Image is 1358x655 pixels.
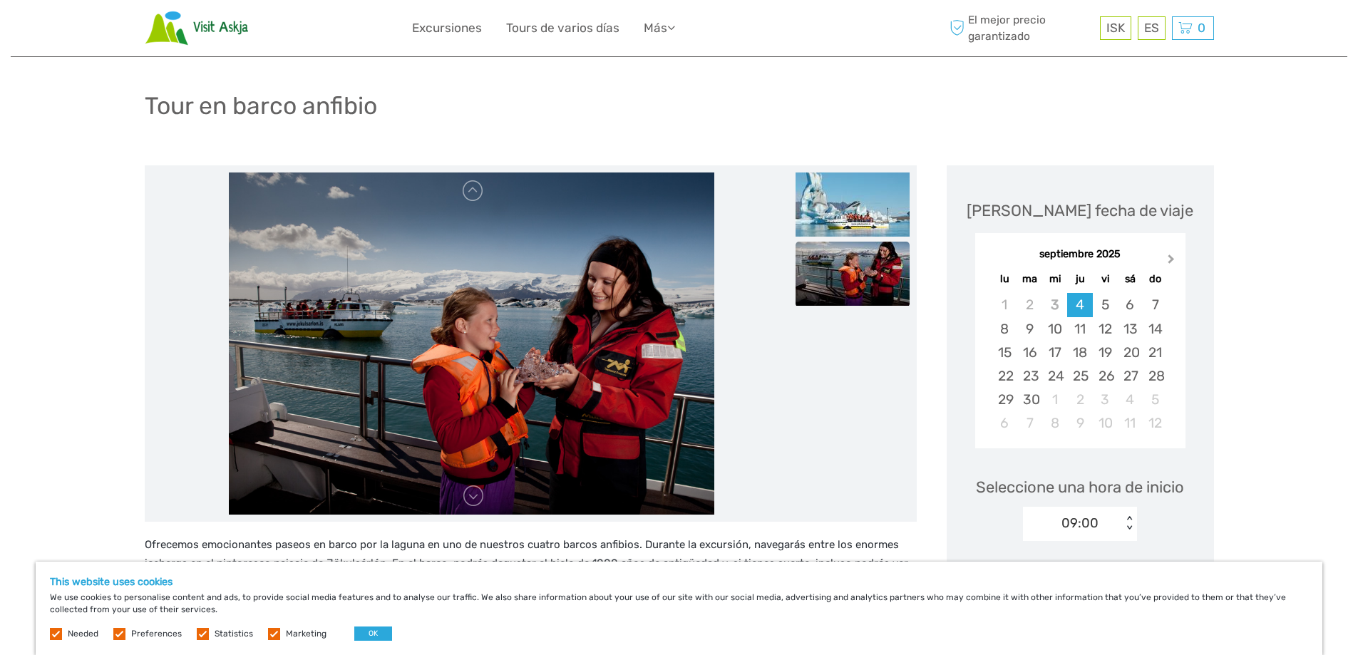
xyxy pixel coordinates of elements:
[796,172,910,237] img: 7847e73af99d43878cea5bcaa9fd65fb_slider_thumbnail.jpg
[36,562,1322,655] div: We use cookies to personalise content and ads, to provide social media features and to analyse ou...
[1118,317,1143,341] div: Choose sábado, 13 de septiembre de 2025
[412,18,482,38] a: Excursiones
[145,536,917,609] p: Ofrecemos emocionantes paseos en barco por la laguna en uno de nuestros cuatro barcos anfibios. D...
[1143,317,1168,341] div: Choose domingo, 14 de septiembre de 2025
[1118,341,1143,364] div: Choose sábado, 20 de septiembre de 2025
[992,411,1017,435] div: Choose lunes, 6 de octubre de 2025
[1042,293,1067,316] div: Not available miércoles, 3 de septiembre de 2025
[1143,293,1168,316] div: Choose domingo, 7 de septiembre de 2025
[1093,293,1118,316] div: Choose viernes, 5 de septiembre de 2025
[1017,411,1042,435] div: Choose martes, 7 de octubre de 2025
[1143,388,1168,411] div: Choose domingo, 5 de octubre de 2025
[1067,341,1092,364] div: Choose jueves, 18 de septiembre de 2025
[976,476,1184,498] span: Seleccione una hora de inicio
[215,628,253,640] label: Statistics
[354,626,392,641] button: OK
[1106,21,1125,35] span: ISK
[1093,388,1118,411] div: Choose viernes, 3 de octubre de 2025
[992,341,1017,364] div: Choose lunes, 15 de septiembre de 2025
[979,293,1180,435] div: month 2025-09
[1017,364,1042,388] div: Choose martes, 23 de septiembre de 2025
[1118,293,1143,316] div: Choose sábado, 6 de septiembre de 2025
[1118,364,1143,388] div: Choose sábado, 27 de septiembre de 2025
[145,91,377,120] h1: Tour en barco anfibio
[1118,269,1143,289] div: sá
[992,293,1017,316] div: Not available lunes, 1 de septiembre de 2025
[1042,269,1067,289] div: mi
[1143,364,1168,388] div: Choose domingo, 28 de septiembre de 2025
[796,242,910,306] img: 8d24a25143e54e28a6154e819ae0ec43_slider_thumbnail.jpg
[1042,364,1067,388] div: Choose miércoles, 24 de septiembre de 2025
[992,388,1017,411] div: Choose lunes, 29 de septiembre de 2025
[1161,251,1184,274] button: Next Month
[1067,364,1092,388] div: Choose jueves, 25 de septiembre de 2025
[1042,317,1067,341] div: Choose miércoles, 10 de septiembre de 2025
[975,247,1185,262] div: septiembre 2025
[1093,411,1118,435] div: Choose viernes, 10 de octubre de 2025
[1017,269,1042,289] div: ma
[967,200,1193,222] div: [PERSON_NAME] fecha de viaje
[164,22,181,39] button: Open LiveChat chat widget
[1017,341,1042,364] div: Choose martes, 16 de septiembre de 2025
[1093,364,1118,388] div: Choose viernes, 26 de septiembre de 2025
[1118,411,1143,435] div: Choose sábado, 11 de octubre de 2025
[1017,388,1042,411] div: Choose martes, 30 de septiembre de 2025
[1195,21,1208,35] span: 0
[68,628,98,640] label: Needed
[1067,293,1092,316] div: Choose jueves, 4 de septiembre de 2025
[1123,516,1136,531] div: < >
[947,12,1096,43] span: El mejor precio garantizado
[1093,317,1118,341] div: Choose viernes, 12 de septiembre de 2025
[131,628,182,640] label: Preferences
[506,18,619,38] a: Tours de varios días
[1042,388,1067,411] div: Choose miércoles, 1 de octubre de 2025
[1067,269,1092,289] div: ju
[1042,411,1067,435] div: Choose miércoles, 8 de octubre de 2025
[1067,411,1092,435] div: Choose jueves, 9 de octubre de 2025
[145,11,249,46] img: Scandinavian Travel
[1143,269,1168,289] div: do
[1067,317,1092,341] div: Choose jueves, 11 de septiembre de 2025
[1093,269,1118,289] div: vi
[50,576,1308,588] h5: This website uses cookies
[1017,317,1042,341] div: Choose martes, 9 de septiembre de 2025
[992,269,1017,289] div: lu
[20,25,161,36] p: We're away right now. Please check back later!
[1143,411,1168,435] div: Choose domingo, 12 de octubre de 2025
[1061,514,1099,532] div: 09:00
[1138,16,1166,40] div: ES
[1017,293,1042,316] div: Not available martes, 2 de septiembre de 2025
[992,317,1017,341] div: Choose lunes, 8 de septiembre de 2025
[1093,341,1118,364] div: Choose viernes, 19 de septiembre de 2025
[1118,388,1143,411] div: Choose sábado, 4 de octubre de 2025
[286,628,326,640] label: Marketing
[992,364,1017,388] div: Choose lunes, 22 de septiembre de 2025
[1143,341,1168,364] div: Choose domingo, 21 de septiembre de 2025
[1042,341,1067,364] div: Choose miércoles, 17 de septiembre de 2025
[1067,388,1092,411] div: Choose jueves, 2 de octubre de 2025
[229,172,714,515] img: 8d24a25143e54e28a6154e819ae0ec43_main_slider.jpg
[644,18,675,38] a: Más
